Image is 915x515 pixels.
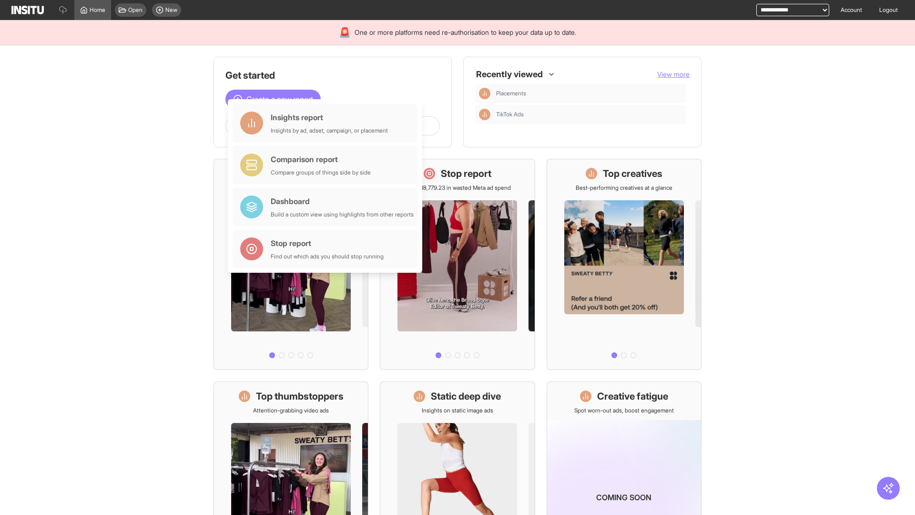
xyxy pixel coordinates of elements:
[496,111,524,118] span: TikTok Ads
[271,211,414,218] div: Build a custom view using highlights from other reports
[496,90,526,97] span: Placements
[256,390,344,403] h1: Top thumbstoppers
[271,127,388,134] div: Insights by ad, adset, campaign, or placement
[422,407,493,414] p: Insights on static image ads
[128,6,142,14] span: Open
[90,6,105,14] span: Home
[380,159,535,370] a: Stop reportSave £18,779.23 in wasted Meta ad spend
[404,184,511,192] p: Save £18,779.23 in wasted Meta ad spend
[165,6,177,14] span: New
[271,196,414,207] div: Dashboard
[271,169,371,176] div: Compare groups of things side by side
[213,159,368,370] a: What's live nowSee all active ads instantly
[271,154,371,165] div: Comparison report
[339,26,351,39] div: 🚨
[576,184,672,192] p: Best-performing creatives at a glance
[657,70,690,79] button: View more
[271,237,384,249] div: Stop report
[271,253,384,260] div: Find out which ads you should stop running
[496,90,682,97] span: Placements
[441,167,491,180] h1: Stop report
[496,111,682,118] span: TikTok Ads
[547,159,701,370] a: Top creativesBest-performing creatives at a glance
[657,70,690,78] span: View more
[225,90,321,109] button: Create a new report
[11,6,44,14] img: Logo
[355,28,576,37] span: One or more platforms need re-authorisation to keep your data up to date.
[246,93,313,105] span: Create a new report
[603,167,662,180] h1: Top creatives
[479,109,490,120] div: Insights
[271,112,388,123] div: Insights report
[479,88,490,99] div: Insights
[225,69,440,82] h1: Get started
[431,390,501,403] h1: Static deep dive
[253,407,329,414] p: Attention-grabbing video ads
